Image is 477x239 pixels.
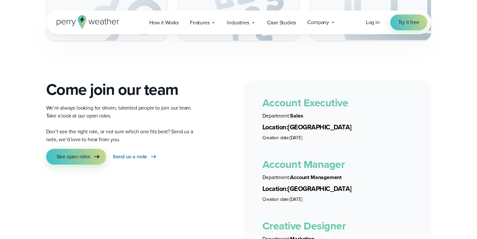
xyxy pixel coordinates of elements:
span: Case Studies [267,19,296,27]
li: [GEOGRAPHIC_DATA] [262,122,413,132]
p: Don’t see the right role, or not sure which one fits best? Send us a note, we’d love to hear from... [46,128,200,144]
span: Send us a note [113,153,147,161]
a: See open roles [46,149,106,165]
span: Location: [262,122,288,132]
a: Log in [366,18,380,26]
span: Company [307,18,329,26]
span: Features [190,19,210,27]
span: Creation date: [262,196,290,203]
p: We’re always looking for driven, talented people to join our team. Take a look at our open roles. [46,104,200,120]
li: Sales [262,112,413,120]
span: Department: [262,173,290,181]
span: Industries [227,19,249,27]
span: Location: [262,184,288,194]
span: Department: [262,112,290,119]
span: Creation date: [262,134,290,141]
a: Try it free [390,14,427,30]
a: Creative Designer [262,218,346,234]
a: Account Manager [262,156,345,172]
h2: Come join our team [46,80,200,99]
li: Account Management [262,173,413,181]
a: Send us a note [113,149,158,165]
a: How it Works [144,16,184,29]
a: Account Executive [262,95,348,111]
li: [DATE] [262,135,413,141]
li: [DATE] [262,196,413,203]
li: [GEOGRAPHIC_DATA] [262,184,413,194]
span: How it Works [149,19,179,27]
span: Try it free [398,18,419,26]
a: Case Studies [261,16,302,29]
span: See open roles [57,153,90,161]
